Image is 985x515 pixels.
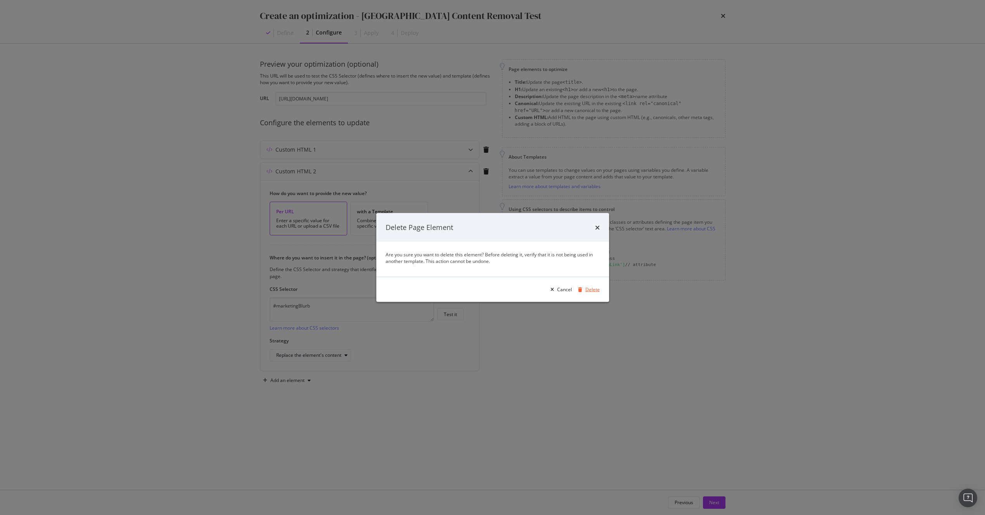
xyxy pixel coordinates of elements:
div: modal [376,213,609,302]
div: Delete Page Element [386,223,453,233]
button: Cancel [547,283,572,296]
div: Cancel [557,286,572,293]
div: times [595,223,600,233]
div: Are you sure you want to delete this element? Before deleting it, verify that it is not being use... [386,251,600,264]
div: Delete [585,286,600,293]
button: Delete [575,283,600,296]
div: Open Intercom Messenger [959,489,977,507]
